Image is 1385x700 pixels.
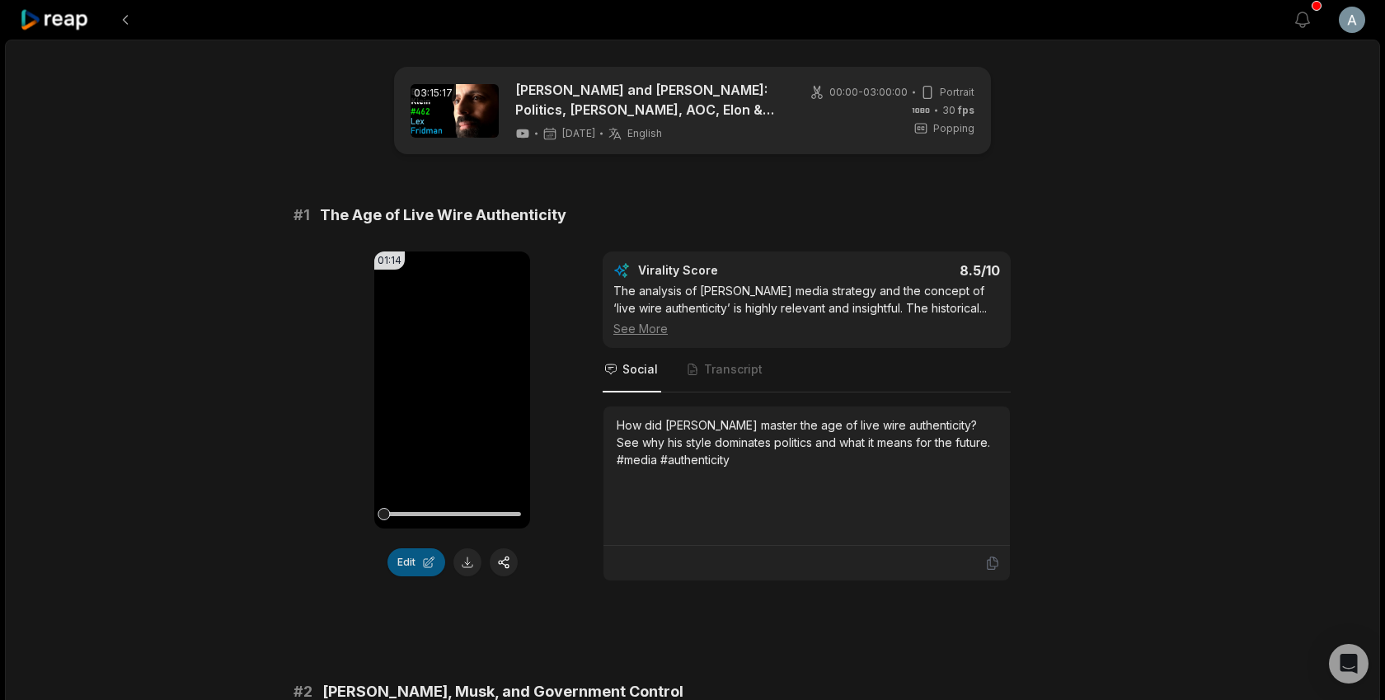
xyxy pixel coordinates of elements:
[293,204,310,227] span: # 1
[613,282,1000,337] div: The analysis of [PERSON_NAME] media strategy and the concept of ‘live wire authenticity’ is highl...
[622,361,658,378] span: Social
[942,103,974,118] span: 30
[829,85,908,100] span: 00:00 - 03:00:00
[940,85,974,100] span: Portrait
[374,251,530,529] video: Your browser does not support mp4 format.
[387,548,445,576] button: Edit
[515,80,790,120] a: [PERSON_NAME] and [PERSON_NAME]: Politics, [PERSON_NAME], AOC, Elon & DOGE | [PERSON_NAME] Podcas...
[638,262,815,279] div: Virality Score
[320,204,566,227] span: The Age of Live Wire Authenticity
[613,320,1000,337] div: See More
[933,121,974,136] span: Popping
[704,361,763,378] span: Transcript
[562,127,595,140] span: [DATE]
[1329,644,1369,684] div: Open Intercom Messenger
[603,348,1011,392] nav: Tabs
[627,127,662,140] span: English
[824,262,1001,279] div: 8.5 /10
[958,104,974,116] span: fps
[617,416,997,468] div: How did [PERSON_NAME] master the age of live wire authenticity? See why his style dominates polit...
